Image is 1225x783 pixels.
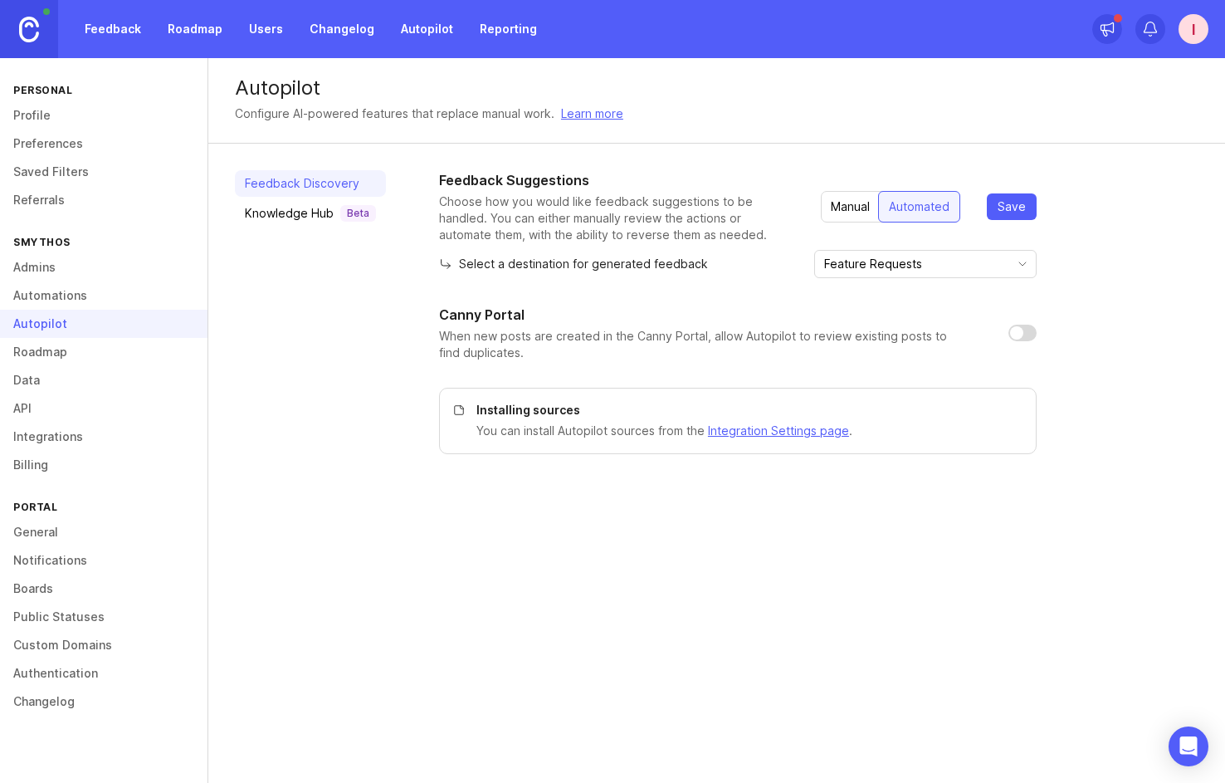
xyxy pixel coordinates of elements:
[245,205,376,222] div: Knowledge Hub
[821,191,880,223] button: Manual
[1179,14,1208,44] button: I
[439,256,708,272] p: Select a destination for generated feedback
[1169,727,1208,766] div: Open Intercom Messenger
[708,423,849,438] a: Integration Settings page
[235,170,386,197] a: Feedback Discovery
[470,14,547,44] a: Reporting
[235,105,554,123] div: Configure AI-powered features that replace manual work.
[158,14,232,44] a: Roadmap
[239,14,293,44] a: Users
[439,328,982,361] p: When new posts are created in the Canny Portal, allow Autopilot to review existing posts to find ...
[878,191,960,223] button: Automated
[19,17,39,42] img: Canny Home
[987,193,1037,220] button: Save
[235,200,386,227] a: Knowledge HubBeta
[1009,257,1036,271] svg: toggle icon
[561,105,623,123] a: Learn more
[347,207,369,220] p: Beta
[75,14,151,44] a: Feedback
[814,250,1037,278] div: toggle menu
[824,255,1008,273] input: Feature Requests
[300,14,384,44] a: Changelog
[439,305,525,325] h1: Canny Portal
[476,422,1016,440] p: You can install Autopilot sources from the .
[821,192,880,222] div: Manual
[439,193,794,243] p: Choose how you would like feedback suggestions to be handled. You can either manually review the ...
[476,402,1016,418] p: Installing sources
[439,170,794,190] h1: Feedback Suggestions
[998,198,1026,215] span: Save
[391,14,463,44] a: Autopilot
[235,78,1198,98] div: Autopilot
